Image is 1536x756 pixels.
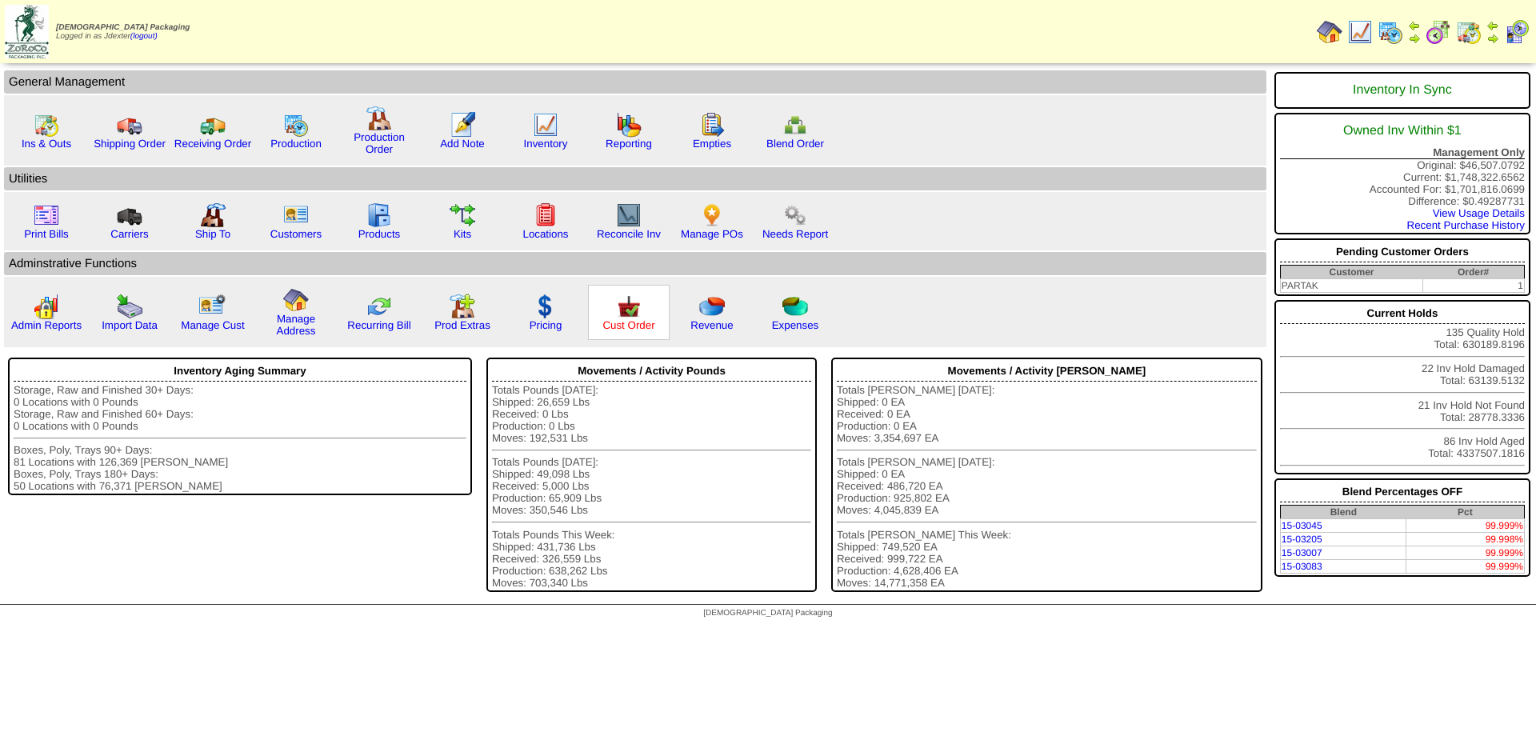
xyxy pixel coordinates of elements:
[1456,19,1482,45] img: calendarinout.gif
[1433,207,1525,219] a: View Usage Details
[703,609,832,618] span: [DEMOGRAPHIC_DATA] Packaging
[195,228,230,240] a: Ship To
[117,112,142,138] img: truck.gif
[1378,19,1403,45] img: calendarprod.gif
[699,294,725,319] img: pie_chart.png
[277,313,316,337] a: Manage Address
[1406,533,1525,546] td: 99.998%
[1280,116,1525,146] div: Owned Inv Within $1
[130,32,158,41] a: (logout)
[56,23,190,32] span: [DEMOGRAPHIC_DATA] Packaging
[1347,19,1373,45] img: line_graph.gif
[533,202,558,228] img: locations.gif
[1406,506,1525,519] th: Pct
[522,228,568,240] a: Locations
[1280,303,1525,324] div: Current Holds
[270,138,322,150] a: Production
[366,202,392,228] img: cabinet.gif
[602,319,654,331] a: Cust Order
[270,228,322,240] a: Customers
[283,112,309,138] img: calendarprod.gif
[347,319,410,331] a: Recurring Bill
[450,112,475,138] img: orders.gif
[34,202,59,228] img: invoice2.gif
[4,167,1266,190] td: Utilities
[782,202,808,228] img: workflow.png
[14,384,466,492] div: Storage, Raw and Finished 30+ Days: 0 Locations with 0 Pounds Storage, Raw and Finished 60+ Days:...
[117,202,142,228] img: truck3.gif
[198,294,228,319] img: managecust.png
[34,112,59,138] img: calendarinout.gif
[4,70,1266,94] td: General Management
[1274,113,1530,234] div: Original: $46,507.0792 Current: $1,748,322.6562 Accounted For: $1,701,816.0699 Difference: $0.492...
[782,294,808,319] img: pie_chart2.png
[117,294,142,319] img: import.gif
[492,384,811,589] div: Totals Pounds [DATE]: Shipped: 26,659 Lbs Received: 0 Lbs Production: 0 Lbs Moves: 192,531 Lbs To...
[530,319,562,331] a: Pricing
[102,319,158,331] a: Import Data
[24,228,69,240] a: Print Bills
[174,138,251,150] a: Receiving Order
[1282,561,1322,572] a: 15-03083
[1317,19,1342,45] img: home.gif
[1408,32,1421,45] img: arrowright.gif
[1280,266,1422,279] th: Customer
[766,138,824,150] a: Blend Order
[354,131,405,155] a: Production Order
[110,228,148,240] a: Carriers
[283,287,309,313] img: home.gif
[450,202,475,228] img: workflow.gif
[1280,75,1525,106] div: Inventory In Sync
[837,384,1257,589] div: Totals [PERSON_NAME] [DATE]: Shipped: 0 EA Received: 0 EA Production: 0 EA Moves: 3,354,697 EA To...
[5,5,49,58] img: zoroco-logo-small.webp
[94,138,166,150] a: Shipping Order
[772,319,819,331] a: Expenses
[492,361,811,382] div: Movements / Activity Pounds
[200,112,226,138] img: truck2.gif
[1280,146,1525,159] div: Management Only
[56,23,190,41] span: Logged in as Jdexter
[181,319,244,331] a: Manage Cust
[597,228,661,240] a: Reconcile Inv
[616,202,642,228] img: line_graph2.gif
[533,294,558,319] img: dollar.gif
[1422,266,1524,279] th: Order#
[450,294,475,319] img: prodextras.gif
[1486,19,1499,32] img: arrowleft.gif
[1280,279,1422,293] td: PARTAK
[699,112,725,138] img: workorder.gif
[606,138,652,150] a: Reporting
[693,138,731,150] a: Empties
[1280,506,1406,519] th: Blend
[1406,546,1525,560] td: 99.999%
[11,319,82,331] a: Admin Reports
[34,294,59,319] img: graph2.png
[762,228,828,240] a: Needs Report
[14,361,466,382] div: Inventory Aging Summary
[366,106,392,131] img: factory.gif
[1406,519,1525,533] td: 99.999%
[782,112,808,138] img: network.png
[1408,19,1421,32] img: arrowleft.gif
[22,138,71,150] a: Ins & Outs
[1422,279,1524,293] td: 1
[616,294,642,319] img: cust_order.png
[681,228,743,240] a: Manage POs
[366,294,392,319] img: reconcile.gif
[4,252,1266,275] td: Adminstrative Functions
[358,228,401,240] a: Products
[616,112,642,138] img: graph.gif
[1280,482,1525,502] div: Blend Percentages OFF
[533,112,558,138] img: line_graph.gif
[1486,32,1499,45] img: arrowright.gif
[440,138,485,150] a: Add Note
[1426,19,1451,45] img: calendarblend.gif
[434,319,490,331] a: Prod Extras
[454,228,471,240] a: Kits
[690,319,733,331] a: Revenue
[1282,534,1322,545] a: 15-03205
[1274,300,1530,474] div: 135 Quality Hold Total: 630189.8196 22 Inv Hold Damaged Total: 63139.5132 21 Inv Hold Not Found T...
[200,202,226,228] img: factory2.gif
[699,202,725,228] img: po.png
[524,138,568,150] a: Inventory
